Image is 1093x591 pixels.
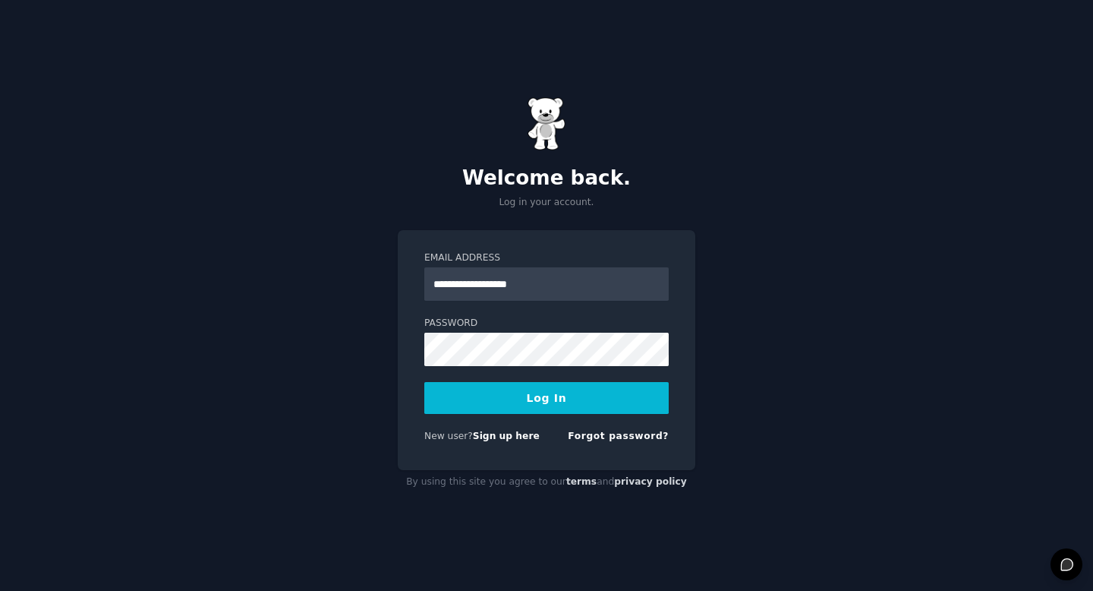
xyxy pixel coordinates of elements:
[424,382,669,414] button: Log In
[473,431,540,441] a: Sign up here
[398,470,695,495] div: By using this site you agree to our and
[568,431,669,441] a: Forgot password?
[398,196,695,210] p: Log in your account.
[528,97,565,150] img: Gummy Bear
[614,476,687,487] a: privacy policy
[424,317,669,330] label: Password
[398,166,695,191] h2: Welcome back.
[424,251,669,265] label: Email Address
[424,431,473,441] span: New user?
[566,476,597,487] a: terms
